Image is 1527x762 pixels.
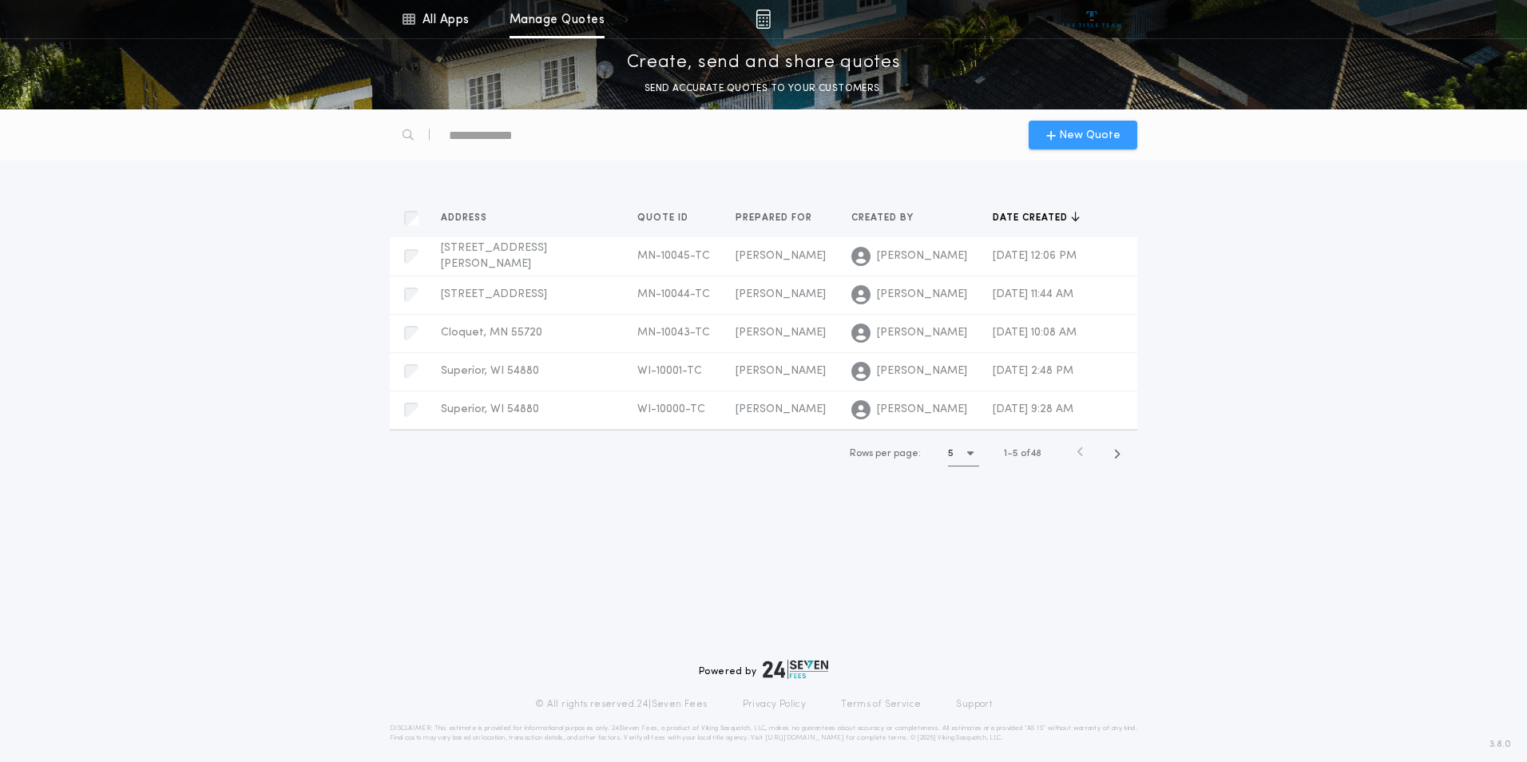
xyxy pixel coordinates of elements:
[441,365,539,377] span: Superior, WI 54880
[993,365,1073,377] span: [DATE] 2:48 PM
[441,403,539,415] span: Superior, WI 54880
[736,403,826,415] span: [PERSON_NAME]
[993,288,1073,300] span: [DATE] 11:44 AM
[736,365,826,377] span: [PERSON_NAME]
[699,660,828,679] div: Powered by
[948,441,979,466] button: 5
[637,210,700,226] button: Quote ID
[993,210,1080,226] button: Date created
[736,250,826,262] span: [PERSON_NAME]
[993,327,1077,339] span: [DATE] 10:08 AM
[441,210,499,226] button: Address
[535,698,708,711] p: © All rights reserved. 24|Seven Fees
[441,212,490,224] span: Address
[993,403,1073,415] span: [DATE] 9:28 AM
[877,325,967,341] span: [PERSON_NAME]
[765,735,844,741] a: [URL][DOMAIN_NAME]
[441,242,547,270] span: [STREET_ADDRESS][PERSON_NAME]
[637,365,702,377] span: WI-10001-TC
[756,10,771,29] img: img
[743,698,807,711] a: Privacy Policy
[736,327,826,339] span: [PERSON_NAME]
[1029,121,1137,149] button: New Quote
[627,50,901,76] p: Create, send and share quotes
[390,724,1137,743] p: DISCLAIMER: This estimate is provided for informational purposes only. 24|Seven Fees, a product o...
[851,212,917,224] span: Created by
[877,248,967,264] span: [PERSON_NAME]
[841,698,921,711] a: Terms of Service
[877,287,967,303] span: [PERSON_NAME]
[1059,127,1120,144] span: New Quote
[877,363,967,379] span: [PERSON_NAME]
[993,212,1071,224] span: Date created
[956,698,992,711] a: Support
[851,210,926,226] button: Created by
[1489,737,1511,752] span: 3.8.0
[441,327,542,339] span: Cloquet, MN 55720
[645,81,882,97] p: SEND ACCURATE QUOTES TO YOUR CUSTOMERS.
[637,212,692,224] span: Quote ID
[1004,449,1007,458] span: 1
[736,212,815,224] span: Prepared for
[850,449,921,458] span: Rows per page:
[1062,11,1122,27] img: vs-icon
[993,250,1077,262] span: [DATE] 12:06 PM
[877,402,967,418] span: [PERSON_NAME]
[1013,449,1018,458] span: 5
[1021,446,1041,461] span: of 48
[637,288,710,300] span: MN-10044-TC
[736,288,826,300] span: [PERSON_NAME]
[637,327,710,339] span: MN-10043-TC
[637,250,710,262] span: MN-10045-TC
[441,288,547,300] span: [STREET_ADDRESS]
[763,660,828,679] img: logo
[948,446,954,462] h1: 5
[637,403,705,415] span: WI-10000-TC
